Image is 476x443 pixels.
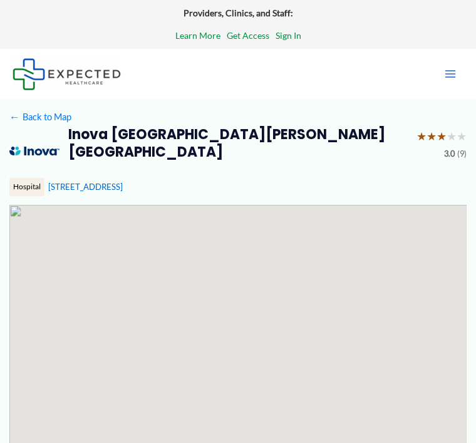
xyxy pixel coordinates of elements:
a: ←Back to Map [9,108,71,125]
span: 3.0 [444,147,455,162]
button: Main menu toggle [437,61,463,87]
span: ★ [416,126,427,147]
a: [STREET_ADDRESS] [48,182,123,192]
a: Sign In [276,28,301,44]
span: ★ [447,126,457,147]
span: ← [9,112,21,123]
h2: Inova [GEOGRAPHIC_DATA][PERSON_NAME] [GEOGRAPHIC_DATA] [68,126,408,162]
div: Hospital [9,178,44,195]
a: Get Access [227,28,269,44]
span: (9) [457,147,467,162]
a: Learn More [175,28,220,44]
span: ★ [457,126,467,147]
span: ★ [437,126,447,147]
span: ★ [427,126,437,147]
strong: Providers, Clinics, and Staff: [184,8,293,18]
img: Expected Healthcare Logo - side, dark font, small [13,58,121,90]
